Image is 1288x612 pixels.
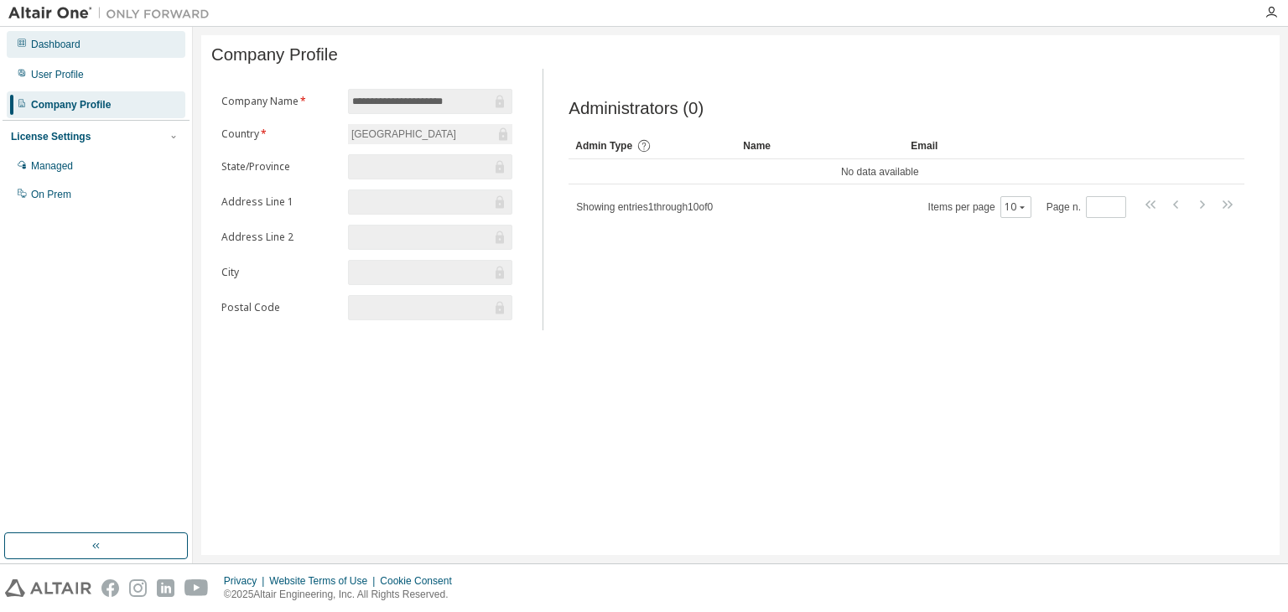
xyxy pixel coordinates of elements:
div: Managed [31,159,73,173]
label: Address Line 2 [221,231,338,244]
span: Admin Type [575,140,632,152]
div: [GEOGRAPHIC_DATA] [349,125,459,143]
div: Cookie Consent [380,574,461,588]
label: Address Line 1 [221,195,338,209]
span: Company Profile [211,45,338,65]
span: Items per page [928,196,1031,218]
img: linkedin.svg [157,579,174,597]
div: Website Terms of Use [269,574,380,588]
span: Showing entries 1 through 10 of 0 [576,201,713,213]
label: Postal Code [221,301,338,314]
td: No data available [569,159,1191,184]
label: Company Name [221,95,338,108]
img: youtube.svg [184,579,209,597]
div: User Profile [31,68,84,81]
img: instagram.svg [129,579,147,597]
div: Name [743,132,897,159]
label: City [221,266,338,279]
div: Email [911,132,1065,159]
img: altair_logo.svg [5,579,91,597]
div: Privacy [224,574,269,588]
div: On Prem [31,188,71,201]
span: Page n. [1046,196,1126,218]
div: License Settings [11,130,91,143]
span: Administrators (0) [569,99,704,118]
div: [GEOGRAPHIC_DATA] [348,124,512,144]
button: 10 [1005,200,1027,214]
p: © 2025 Altair Engineering, Inc. All Rights Reserved. [224,588,462,602]
div: Company Profile [31,98,111,112]
label: Country [221,127,338,141]
img: Altair One [8,5,218,22]
div: Dashboard [31,38,80,51]
label: State/Province [221,160,338,174]
img: facebook.svg [101,579,119,597]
